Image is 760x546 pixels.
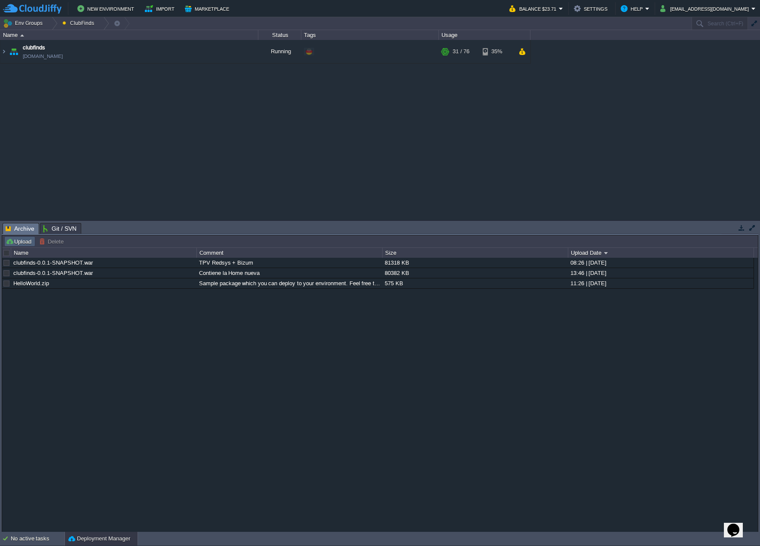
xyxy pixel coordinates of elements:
div: 80382 KB [383,268,567,278]
div: TPV Redsys + Bizum [197,258,382,268]
button: Balance $23.71 [509,3,559,14]
button: Import [145,3,177,14]
div: Tags [302,30,438,40]
a: clubfinds-0.0.1-SNAPSHOT.war [13,259,93,266]
a: [DOMAIN_NAME] [23,52,63,61]
div: Contiene la Home nueva [197,268,382,278]
div: Comment [197,248,382,258]
div: Running [258,40,301,63]
div: Name [12,248,196,258]
a: clubfinds-0.0.1-SNAPSHOT.war [13,270,93,276]
img: CloudJiffy [3,3,61,14]
button: Settings [574,3,610,14]
img: AMDAwAAAACH5BAEAAAAALAAAAAABAAEAAAICRAEAOw== [20,34,24,37]
img: AMDAwAAAACH5BAEAAAAALAAAAAABAAEAAAICRAEAOw== [8,40,20,63]
button: ClubFinds [62,17,97,29]
button: Help [621,3,645,14]
div: No active tasks [11,532,64,546]
div: Upload Date [569,248,754,258]
button: Env Groups [3,17,46,29]
div: 35% [483,40,511,63]
img: AMDAwAAAACH5BAEAAAAALAAAAAABAAEAAAICRAEAOw== [0,40,7,63]
div: 13:46 | [DATE] [568,268,753,278]
div: Name [1,30,258,40]
span: Git / SVN [43,223,77,234]
div: Sample package which you can deploy to your environment. Feel free to delete and upload a package... [197,278,382,288]
div: 81318 KB [383,258,567,268]
a: HelloWorld.zip [13,280,49,287]
button: Upload [6,238,34,245]
iframe: chat widget [724,512,751,537]
button: [EMAIL_ADDRESS][DOMAIN_NAME] [660,3,751,14]
button: Deployment Manager [68,534,130,543]
div: 575 KB [383,278,567,288]
div: 08:26 | [DATE] [568,258,753,268]
a: clubfinds [23,43,45,52]
div: 11:26 | [DATE] [568,278,753,288]
div: Status [259,30,301,40]
button: New Environment [77,3,137,14]
button: Marketplace [185,3,232,14]
div: 31 / 76 [453,40,469,63]
div: Size [383,248,568,258]
button: Delete [39,238,66,245]
div: Usage [439,30,530,40]
span: Archive [6,223,34,234]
